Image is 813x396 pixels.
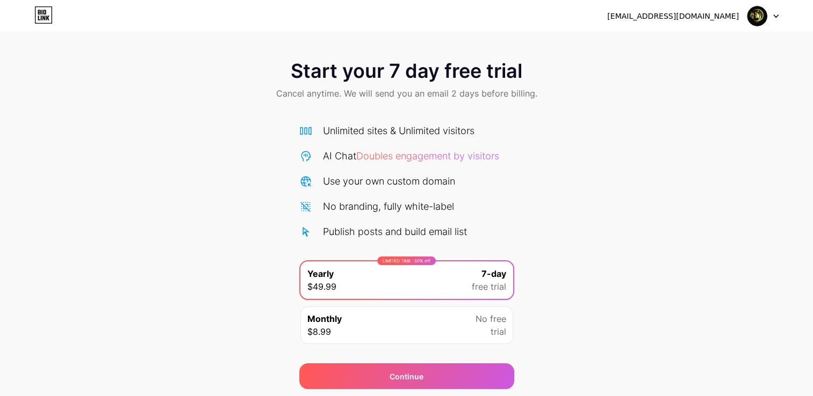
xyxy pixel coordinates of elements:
[291,60,522,82] span: Start your 7 day free trial
[607,11,739,22] div: [EMAIL_ADDRESS][DOMAIN_NAME]
[390,371,423,382] span: Continue
[307,280,336,293] span: $49.99
[356,150,499,162] span: Doubles engagement by visitors
[472,280,506,293] span: free trial
[307,312,342,325] span: Monthly
[747,6,767,26] img: ELENI GLOSSIDI
[307,325,331,338] span: $8.99
[323,149,499,163] div: AI Chat
[323,224,467,239] div: Publish posts and build email list
[323,174,455,188] div: Use your own custom domain
[276,87,537,100] span: Cancel anytime. We will send you an email 2 days before billing.
[323,199,454,214] div: No branding, fully white-label
[377,256,436,265] div: LIMITED TIME : 50% off
[481,267,506,280] span: 7-day
[476,312,506,325] span: No free
[491,325,506,338] span: trial
[307,267,334,280] span: Yearly
[323,123,474,138] div: Unlimited sites & Unlimited visitors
